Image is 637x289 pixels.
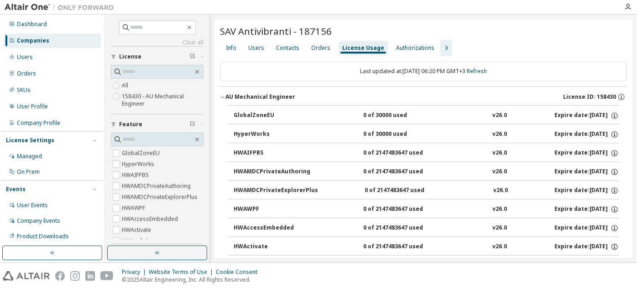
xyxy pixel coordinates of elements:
div: Expire date: [DATE] [554,187,619,195]
div: Expire date: [DATE] [554,130,619,139]
label: HWAWPF [122,203,147,214]
label: HWActivate [122,225,153,235]
div: Expire date: [DATE] [554,149,619,157]
div: Product Downloads [17,233,69,240]
label: GlobalZoneEU [122,148,162,159]
div: v26.0 [492,149,507,157]
div: HWAccessEmbedded [234,224,316,232]
label: HWAMDCPrivateAuthoring [122,181,193,192]
label: All [122,80,130,91]
span: Clear filter [190,121,195,128]
button: HyperWorks0 of 30000 usedv26.0Expire date:[DATE] [234,124,619,144]
div: User Events [17,202,48,209]
div: AU Mechanical Engineer [225,93,295,101]
div: Users [248,44,264,52]
span: SAV Antivibranti - 187156 [220,25,332,37]
button: HWAcufwh0 of 2147483647 usedv26.0Expire date:[DATE] [234,256,619,276]
div: GlobalZoneEU [234,112,316,120]
button: Only my usage [111,244,204,264]
span: License ID: 158430 [563,93,616,101]
button: GlobalZoneEU0 of 30000 usedv26.0Expire date:[DATE] [234,106,619,126]
div: HWAIFPBS [234,149,316,157]
button: HWAWPF0 of 2147483647 usedv26.0Expire date:[DATE] [234,199,619,219]
div: HWAMDCPrivateExplorerPlus [234,187,318,195]
label: HWAIFPBS [122,170,151,181]
div: License Usage [342,44,384,52]
img: youtube.svg [100,271,114,281]
span: Feature [119,121,142,128]
label: HWAMDCPrivateExplorerPlus [122,192,199,203]
button: HWAMDCPrivateAuthoring0 of 2147483647 usedv26.0Expire date:[DATE] [234,162,619,182]
div: Info [226,44,236,52]
div: On Prem [17,168,40,176]
label: HyperWorks [122,159,156,170]
div: Website Terms of Use [149,268,216,276]
div: 0 of 2147483647 used [363,224,445,232]
div: HWAMDCPrivateAuthoring [234,168,316,176]
div: SKUs [17,86,31,94]
label: HWAcufwh [122,235,151,246]
div: Orders [311,44,330,52]
button: License [111,47,204,67]
div: Expire date: [DATE] [554,205,619,214]
img: altair_logo.svg [3,271,50,281]
div: Users [17,54,33,61]
div: v26.0 [492,205,507,214]
label: HWAccessEmbedded [122,214,180,225]
div: Events [6,186,26,193]
div: HWActivate [234,243,316,251]
div: Managed [17,153,42,160]
div: Companies [17,37,49,44]
div: 0 of 2147483647 used [363,149,445,157]
div: Expire date: [DATE] [554,243,619,251]
div: Company Profile [17,119,60,127]
div: Cookie Consent [216,268,263,276]
div: License Settings [6,137,54,144]
div: 0 of 2147483647 used [363,168,445,176]
div: Expire date: [DATE] [554,112,619,120]
span: License [119,53,141,60]
a: Refresh [467,67,487,75]
div: v26.0 [492,112,507,120]
div: v26.0 [492,243,507,251]
button: HWAIFPBS0 of 2147483647 usedv26.0Expire date:[DATE] [234,143,619,163]
button: Feature [111,114,204,134]
span: Clear filter [190,53,195,60]
div: Last updated at: [DATE] 06:20 PM GMT+3 [220,62,627,81]
div: 0 of 2147483647 used [363,243,445,251]
button: HWAccessEmbedded0 of 2147483647 usedv26.0Expire date:[DATE] [234,218,619,238]
button: AU Mechanical EngineerLicense ID: 158430 [220,87,627,107]
img: facebook.svg [55,271,65,281]
div: Privacy [122,268,149,276]
label: 158430 - AU Mechanical Engineer [122,91,204,109]
img: instagram.svg [70,271,80,281]
div: 0 of 30000 used [363,130,445,139]
div: 0 of 2147483647 used [363,205,445,214]
div: Company Events [17,217,60,225]
div: 0 of 30000 used [363,112,445,120]
button: HWActivate0 of 2147483647 usedv26.0Expire date:[DATE] [234,237,619,257]
img: Altair One [5,3,119,12]
p: © 2025 Altair Engineering, Inc. All Rights Reserved. [122,276,263,284]
div: v26.0 [492,130,507,139]
div: HyperWorks [234,130,316,139]
div: 0 of 2147483647 used [365,187,447,195]
div: Dashboard [17,21,47,28]
div: v26.0 [492,168,507,176]
img: linkedin.svg [85,271,95,281]
a: Clear all [111,39,204,46]
div: v26.0 [492,224,507,232]
div: HWAWPF [234,205,316,214]
div: User Profile [17,103,48,110]
div: Orders [17,70,36,77]
div: v26.0 [493,187,508,195]
div: Expire date: [DATE] [554,224,619,232]
div: Expire date: [DATE] [554,168,619,176]
div: Authorizations [396,44,434,52]
div: Contacts [276,44,299,52]
button: HWAMDCPrivateExplorerPlus0 of 2147483647 usedv26.0Expire date:[DATE] [234,181,619,201]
